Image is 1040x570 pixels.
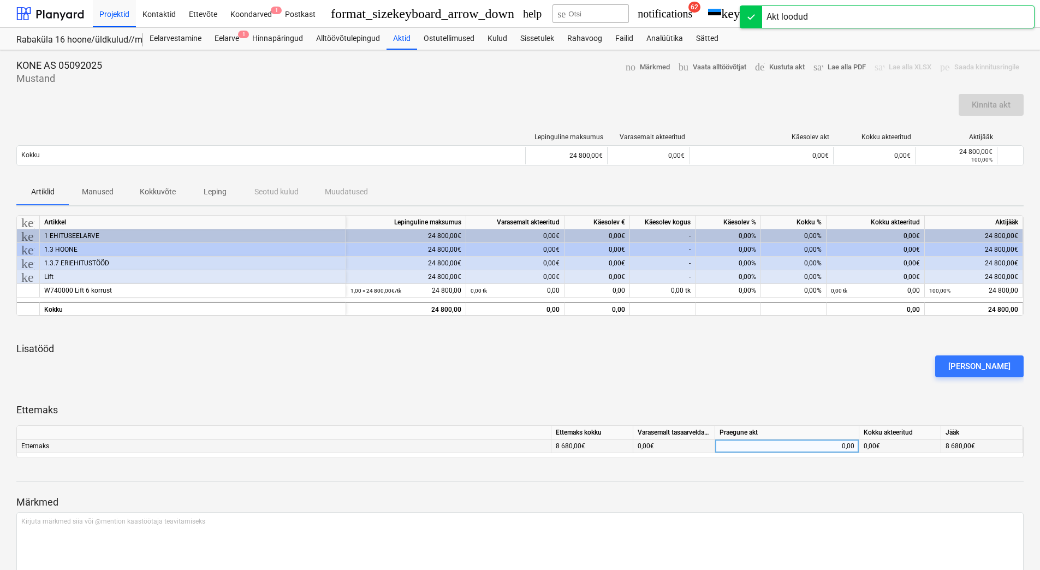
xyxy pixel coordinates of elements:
[941,440,1023,453] div: 8 680,00€
[761,284,827,298] div: 0,00%
[29,186,56,198] p: Artiklid
[471,288,487,294] small: 0,00 tk
[21,230,34,243] span: keyboard_arrow_down
[471,284,560,298] div: 0,00
[350,288,401,294] small: 1,00 × 24 800,00€ / tk
[688,2,700,13] span: 62
[481,28,514,50] a: Kulud
[44,229,341,243] div: 1 EHITUSEELARVE
[827,243,925,257] div: 0,00€
[920,148,993,156] div: 24 800,00€
[346,243,466,257] div: 24 800,00€
[761,216,827,229] div: Kokku %
[523,7,542,20] i: Abikeskus
[761,229,827,243] div: 0,00%
[721,7,843,20] i: keyboard_arrow_down
[859,426,941,440] div: Kokku akteeritud
[82,186,114,198] p: Manused
[679,62,688,72] span: business
[551,440,633,453] div: 8 680,00€
[16,34,130,46] div: Rabaküla 16 hoone/üldkulud//maatööd (2101952//2101953)
[696,284,761,298] div: 0,00%
[140,186,176,198] p: Kokkuvõte
[310,28,387,50] div: Alltöövõtulepingud
[16,403,1024,417] p: Ettemaks
[630,257,696,270] div: -
[514,28,561,50] div: Sissetulek
[16,72,102,85] p: Mustand
[948,359,1011,373] div: [PERSON_NAME]
[557,9,566,18] span: search
[838,133,911,141] div: Kokku akteeritud
[417,28,481,50] a: Ostutellimused
[929,303,1018,317] div: 24 800,00
[640,28,690,50] div: Analüütika
[626,62,635,72] span: notes
[626,61,670,74] span: Märkmed
[466,216,564,229] div: Varasemalt akteeritud
[638,7,692,20] i: notifications
[387,28,417,50] a: Aktid
[925,229,1023,243] div: 24 800,00€
[827,302,925,316] div: 0,00
[525,147,607,164] div: 24 800,00€
[564,270,630,284] div: 0,00€
[466,270,564,284] div: 0,00€
[21,151,40,160] p: Kokku
[929,288,950,294] small: 100,00%
[694,133,829,141] div: Käesolev akt
[564,229,630,243] div: 0,00€
[530,133,603,141] div: Lepinguline maksumus
[827,270,925,284] div: 0,00€
[561,28,609,50] a: Rahavoog
[551,426,633,440] div: Ettemaks kokku
[21,271,34,284] span: keyboard_arrow_down
[696,257,761,270] div: 0,00%
[809,59,870,76] button: Lae alla PDF
[755,61,805,74] span: Kustuta akt
[564,243,630,257] div: 0,00€
[331,7,393,20] i: format_size
[715,426,859,440] div: Praegune akt
[827,257,925,270] div: 0,00€
[696,229,761,243] div: 0,00%
[925,243,1023,257] div: 24 800,00€
[813,62,823,72] span: save_alt
[720,440,854,453] div: 0,00
[564,257,630,270] div: 0,00€
[564,284,630,298] div: 0,00
[859,440,941,453] div: 0,00€
[564,216,630,229] div: Käesolev €
[630,216,696,229] div: Käesolev kogus
[929,284,1018,298] div: 24 800,00
[44,284,341,298] div: W740000 Lift 6 korrust
[607,147,689,164] div: 0,00€
[44,243,341,257] div: 1.3 HOONE
[831,284,920,298] div: 0,00
[21,244,34,257] span: keyboard_arrow_down
[143,28,208,50] a: Eelarvestamine
[466,229,564,243] div: 0,00€
[609,28,640,50] div: Failid
[755,62,765,72] span: delete
[633,440,715,453] div: 0,00€
[696,243,761,257] div: 0,00%
[44,270,341,284] div: Lift
[935,355,1024,377] button: [PERSON_NAME]
[925,270,1023,284] div: 24 800,00€
[16,59,102,72] p: KONE AS 05092025
[827,216,925,229] div: Kokku akteeritud
[346,270,466,284] div: 24 800,00€
[630,270,696,284] div: -
[761,243,827,257] div: 0,00%
[238,31,249,38] span: 1
[346,229,466,243] div: 24 800,00€
[17,440,551,453] div: Ettemaks
[40,216,346,229] div: Artikkel
[350,284,461,298] div: 24 800,00
[471,303,560,317] div: 0,00
[696,270,761,284] div: 0,00%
